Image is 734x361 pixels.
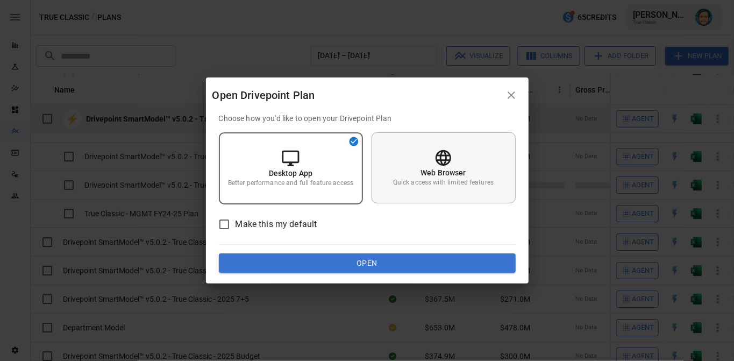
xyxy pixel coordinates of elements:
[228,179,353,188] p: Better performance and full feature access
[219,253,516,273] button: Open
[393,178,494,187] p: Quick access with limited features
[269,168,313,179] p: Desktop App
[421,167,466,178] p: Web Browser
[219,113,516,124] p: Choose how you'd like to open your Drivepoint Plan
[212,87,501,104] div: Open Drivepoint Plan
[236,218,317,231] span: Make this my default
